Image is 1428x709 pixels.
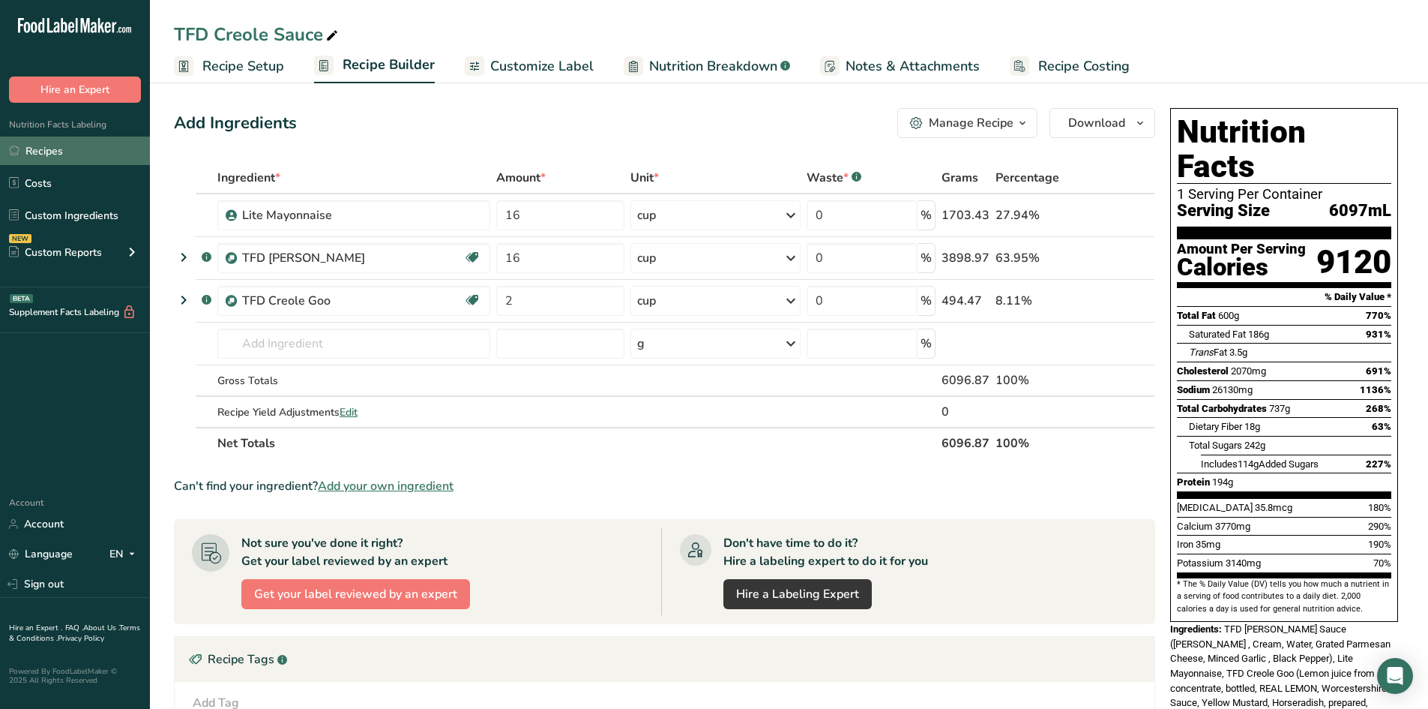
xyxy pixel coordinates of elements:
span: Serving Size [1177,202,1270,221]
div: 1 Serving Per Container [1177,187,1391,202]
span: Dietary Fiber [1189,421,1242,432]
span: Ingredient [217,169,280,187]
th: 6096.87 [939,427,992,458]
a: Recipe Setup [174,50,284,83]
div: cup [637,206,656,224]
div: cup [637,249,656,267]
span: Grams [942,169,978,187]
button: Download [1049,108,1155,138]
a: Hire a Labeling Expert [723,579,872,609]
span: 190% [1368,539,1391,550]
div: EN [109,545,141,563]
span: 3770mg [1215,521,1250,532]
i: Trans [1189,347,1214,358]
span: Recipe Costing [1038,56,1130,77]
span: 180% [1368,502,1391,513]
span: 290% [1368,521,1391,532]
span: Download [1068,114,1125,132]
span: 186g [1248,329,1269,340]
a: Recipe Builder [314,48,435,84]
div: 1703.43 [942,206,989,224]
span: 26130mg [1212,384,1253,395]
span: 227% [1366,458,1391,470]
span: [MEDICAL_DATA] [1177,502,1253,513]
span: 242g [1244,440,1265,451]
span: 737g [1269,403,1290,414]
span: Notes & Attachments [846,56,980,77]
a: About Us . [83,623,119,633]
section: * The % Daily Value (DV) tells you how much a nutrient in a serving of food contributes to a dail... [1177,578,1391,615]
img: Sub Recipe [226,253,237,264]
span: 63% [1372,421,1391,432]
span: Total Sugars [1189,440,1242,451]
div: Amount Per Serving [1177,242,1306,257]
div: Can't find your ingredient? [174,477,1155,495]
div: 63.95% [995,249,1084,267]
a: FAQ . [65,623,83,633]
span: 600g [1218,310,1239,321]
div: Lite Mayonnaise [242,206,430,224]
span: Total Carbohydrates [1177,403,1267,414]
span: Nutrition Breakdown [649,56,777,77]
a: Nutrition Breakdown [624,50,790,83]
th: Net Totals [214,427,939,458]
h1: Nutrition Facts [1177,115,1391,184]
span: Includes Added Sugars [1201,458,1319,470]
span: 18g [1244,421,1260,432]
span: Saturated Fat [1189,329,1246,340]
span: 114g [1238,458,1259,470]
span: 268% [1366,403,1391,414]
div: TFD [PERSON_NAME] [242,249,430,267]
span: Fat [1189,347,1227,358]
span: Unit [630,169,659,187]
div: Open Intercom Messenger [1377,658,1413,694]
span: 931% [1366,329,1391,340]
span: 2070mg [1231,365,1266,377]
div: Not sure you've done it right? Get your label reviewed by an expert [241,534,448,570]
div: Gross Totals [217,373,490,389]
span: 3140mg [1226,557,1261,569]
span: 35mg [1196,539,1220,550]
img: Sub Recipe [226,296,237,307]
span: 6097mL [1329,202,1391,221]
span: 194g [1212,476,1233,488]
span: Sodium [1177,384,1210,395]
span: Protein [1177,476,1210,488]
span: Amount [496,169,546,187]
span: Customize Label [490,56,594,77]
span: Cholesterol [1177,365,1229,377]
span: Calcium [1177,521,1213,532]
a: Language [9,541,73,567]
span: 1136% [1360,384,1391,395]
div: 27.94% [995,206,1084,224]
div: TFD Creole Sauce [174,21,341,48]
div: Powered By FoodLabelMaker © 2025 All Rights Reserved [9,667,141,685]
div: Add Ingredients [174,111,297,136]
div: 494.47 [942,292,989,310]
div: TFD Creole Goo [242,292,430,310]
div: Recipe Tags [175,637,1154,682]
div: 6096.87 [942,371,989,389]
a: Hire an Expert . [9,623,62,633]
div: 8.11% [995,292,1084,310]
a: Customize Label [465,50,594,83]
div: 0 [942,403,989,421]
span: Total Fat [1177,310,1216,321]
button: Get your label reviewed by an expert [241,579,470,609]
span: Ingredients: [1170,623,1222,635]
a: Recipe Costing [1010,50,1130,83]
span: Potassium [1177,557,1223,569]
a: Notes & Attachments [820,50,980,83]
button: Manage Recipe [897,108,1037,138]
span: 691% [1366,365,1391,377]
div: Waste [807,169,861,187]
section: % Daily Value * [1177,288,1391,306]
span: 35.8mcg [1255,502,1292,513]
div: Don't have time to do it? Hire a labeling expert to do it for you [723,534,928,570]
span: 770% [1366,310,1391,321]
span: Get your label reviewed by an expert [254,585,457,603]
div: BETA [10,294,33,303]
th: 100% [992,427,1087,458]
div: Custom Reports [9,245,102,260]
button: Hire an Expert [9,77,141,103]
